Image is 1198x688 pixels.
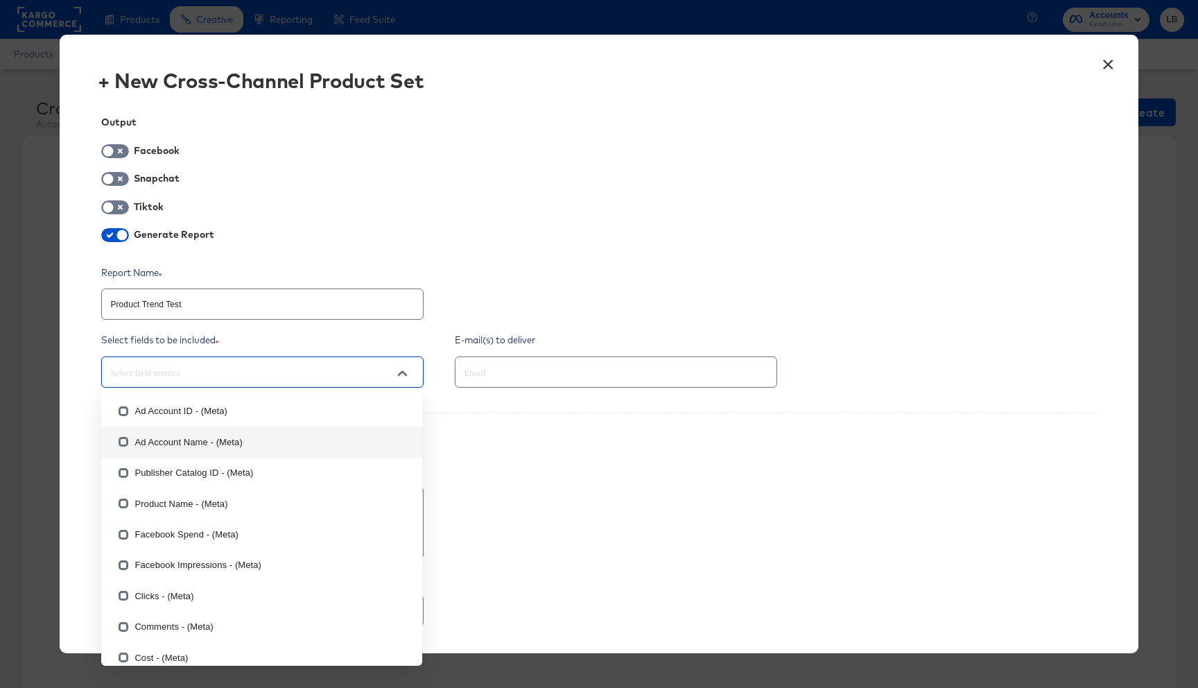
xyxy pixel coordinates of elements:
input: Name [102,284,423,313]
div: + New Cross-Channel Product Set [98,69,424,92]
li: Publisher Catalog ID - (Meta) [101,458,422,488]
li: Product Name - (Meta) [101,488,422,519]
div: E-mail(s) to deliver [455,334,798,347]
input: Email [461,365,731,381]
div: Description [101,465,1096,478]
div: Name [101,572,1096,585]
div: Output [101,117,1096,128]
div: Generate Report [134,229,214,240]
div: Select fields to be included [101,334,444,347]
li: Comments - (Meta) [101,612,422,642]
li: Ad Account ID - (Meta) [101,396,422,427]
button: Close [392,363,413,384]
li: Cost - (Meta) [101,642,422,673]
input: Select field metrics [107,365,378,381]
li: Facebook Impressions - (Meta) [101,550,422,580]
div: Facebook [134,145,182,156]
div: Report Name [101,266,444,279]
button: × [1096,49,1121,74]
div: Snapchat [134,173,182,184]
li: Ad Account Name - (Meta) [101,427,422,457]
li: Clicks - (Meta) [101,580,422,611]
li: Facebook Spend - (Meta) [101,519,422,550]
div: Tiktok [134,201,166,212]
